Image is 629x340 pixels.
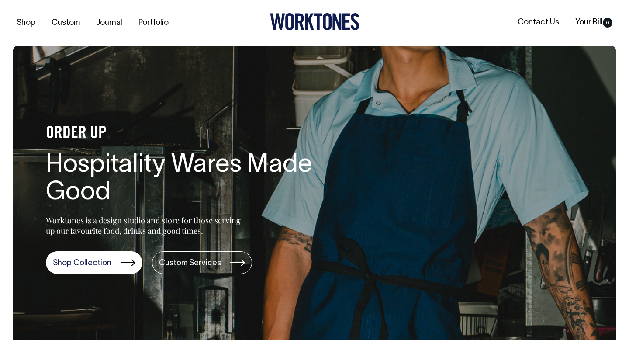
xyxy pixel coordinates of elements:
[152,251,252,274] a: Custom Services
[46,152,325,208] h1: Hospitality Wares Made Good
[46,125,325,143] h4: ORDER UP
[46,215,245,236] p: Worktones is a design studio and store for those serving up our favourite food, drinks and good t...
[135,16,172,30] a: Portfolio
[93,16,126,30] a: Journal
[48,16,83,30] a: Custom
[572,15,616,30] a: Your Bill0
[13,16,39,30] a: Shop
[603,18,612,28] span: 0
[514,15,563,30] a: Contact Us
[46,251,142,274] a: Shop Collection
